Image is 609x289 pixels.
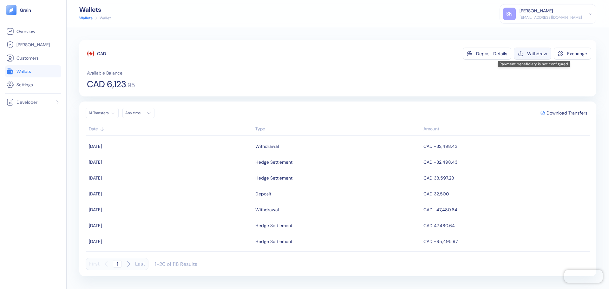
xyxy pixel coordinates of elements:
[16,28,35,35] span: Overview
[6,5,16,15] img: logo-tablet-V2.svg
[538,108,590,118] button: Download Transfers
[422,233,590,249] td: CAD -95,495.97
[422,186,590,202] td: CAD 32,500
[125,110,144,115] div: Any time
[87,70,122,76] span: Available Balance
[97,50,106,57] div: CAD
[564,270,603,283] iframe: Chatra live chat
[20,8,31,12] img: logo
[79,15,93,21] a: Wallets
[547,111,587,115] span: Download Transfers
[155,261,197,267] div: 1-20 of 118 Results
[255,204,279,215] div: Withdrawal
[86,186,254,202] td: [DATE]
[422,138,590,154] td: CAD -32,498.43
[6,68,60,75] a: Wallets
[87,80,126,89] span: CAD 6,123
[514,48,551,60] button: Withdraw
[16,82,33,88] span: Settings
[255,141,279,152] div: Withdrawal
[527,51,547,56] div: Withdraw
[255,188,271,199] div: Deposit
[503,8,516,20] div: SN
[422,202,590,218] td: CAD -47,480.64
[89,126,252,132] div: Sort ascending
[554,48,591,60] button: Exchange
[422,170,590,186] td: CAD 38,597.28
[476,51,507,56] div: Deposit Details
[16,99,37,105] span: Developer
[520,8,553,14] div: [PERSON_NAME]
[86,218,254,233] td: [DATE]
[255,173,292,183] div: Hedge Settlement
[567,51,587,56] div: Exchange
[255,236,292,247] div: Hedge Settlement
[423,126,587,132] div: Sort descending
[86,170,254,186] td: [DATE]
[135,258,145,270] button: Last
[520,15,582,20] div: [EMAIL_ADDRESS][DOMAIN_NAME]
[122,108,154,118] button: Any time
[6,41,60,49] a: [PERSON_NAME]
[255,157,292,167] div: Hedge Settlement
[86,202,254,218] td: [DATE]
[422,218,590,233] td: CAD 47,480.64
[255,220,292,231] div: Hedge Settlement
[6,28,60,35] a: Overview
[79,6,111,13] div: Wallets
[255,126,420,132] div: Sort ascending
[86,138,254,154] td: [DATE]
[422,154,590,170] td: CAD -32,498.43
[6,54,60,62] a: Customers
[126,82,135,88] span: . 95
[498,61,570,67] div: Payment beneficiary is not configured
[6,81,60,89] a: Settings
[86,154,254,170] td: [DATE]
[463,48,511,60] button: Deposit Details
[16,42,50,48] span: [PERSON_NAME]
[89,258,100,270] button: First
[16,68,31,75] span: Wallets
[16,55,39,61] span: Customers
[86,233,254,249] td: [DATE]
